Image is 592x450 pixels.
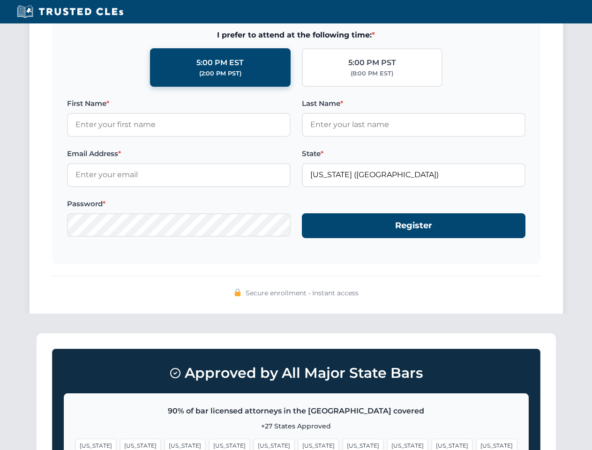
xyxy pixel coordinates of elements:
[348,57,396,69] div: 5:00 PM PST
[351,69,393,78] div: (8:00 PM EST)
[199,69,241,78] div: (2:00 PM PST)
[75,405,517,417] p: 90% of bar licensed attorneys in the [GEOGRAPHIC_DATA] covered
[67,148,291,159] label: Email Address
[14,5,126,19] img: Trusted CLEs
[302,113,525,136] input: Enter your last name
[302,148,525,159] label: State
[75,421,517,431] p: +27 States Approved
[64,360,529,386] h3: Approved by All Major State Bars
[234,289,241,296] img: 🔒
[67,98,291,109] label: First Name
[67,163,291,187] input: Enter your email
[67,113,291,136] input: Enter your first name
[302,163,525,187] input: Florida (FL)
[302,98,525,109] label: Last Name
[246,288,359,298] span: Secure enrollment • Instant access
[67,198,291,210] label: Password
[302,213,525,238] button: Register
[196,57,244,69] div: 5:00 PM EST
[67,29,525,41] span: I prefer to attend at the following time:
